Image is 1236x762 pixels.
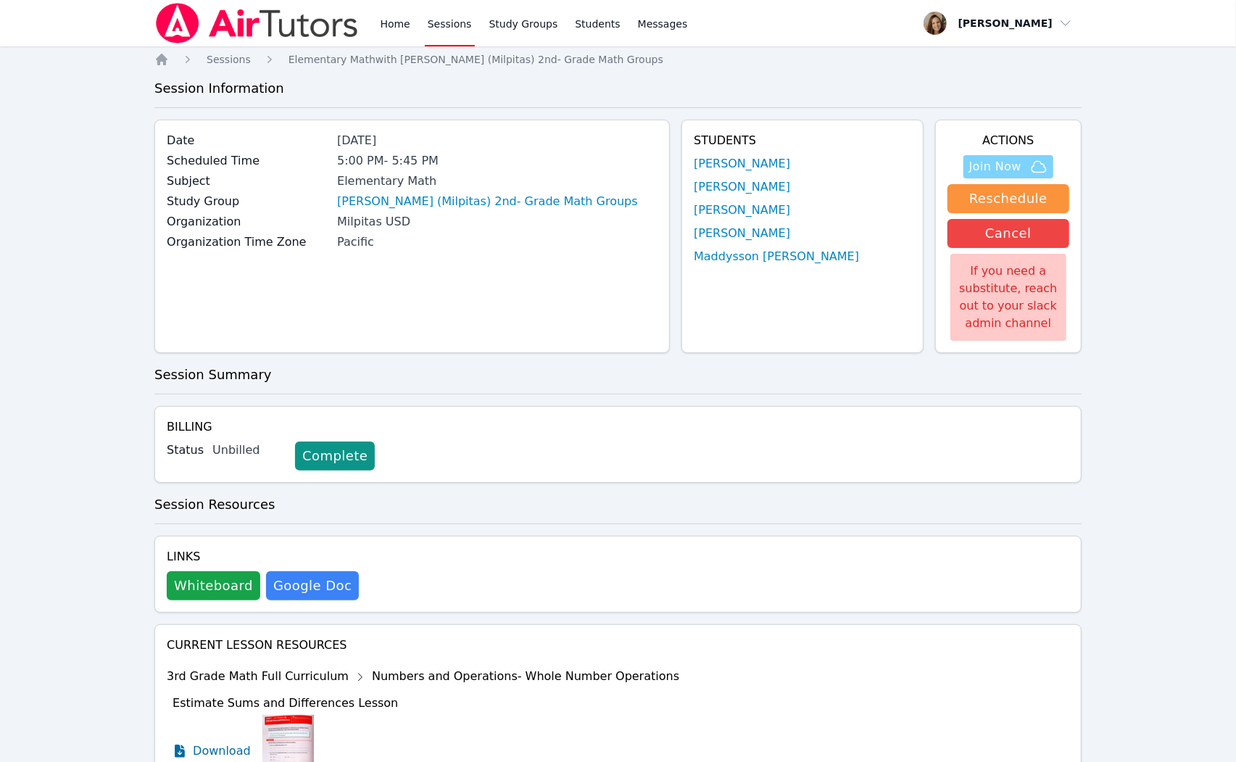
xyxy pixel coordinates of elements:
[154,78,1082,99] h3: Session Information
[969,158,1021,175] span: Join Now
[212,442,283,459] div: Unbilled
[167,173,328,190] label: Subject
[154,494,1082,515] h3: Session Resources
[167,571,260,600] button: Whiteboard
[167,152,328,170] label: Scheduled Time
[167,637,1069,654] h4: Current Lesson Resources
[337,173,658,190] div: Elementary Math
[167,418,1069,436] h4: Billing
[963,155,1053,178] button: Join Now
[266,571,359,600] a: Google Doc
[337,193,638,210] a: [PERSON_NAME] (Milpitas) 2nd- Grade Math Groups
[694,225,790,242] a: [PERSON_NAME]
[947,132,1069,149] h4: Actions
[694,132,911,149] h4: Students
[167,132,328,149] label: Date
[337,132,658,149] div: [DATE]
[154,365,1082,385] h3: Session Summary
[207,54,251,65] span: Sessions
[167,233,328,251] label: Organization Time Zone
[167,666,679,689] div: 3rd Grade Math Full Curriculum Numbers and Operations- Whole Number Operations
[694,155,790,173] a: [PERSON_NAME]
[694,248,859,265] a: Maddysson [PERSON_NAME]
[950,254,1066,341] div: If you need a substitute, reach out to your slack admin channel
[193,742,251,760] span: Download
[295,442,375,471] a: Complete
[947,219,1069,248] button: Cancel
[638,17,688,31] span: Messages
[337,213,658,231] div: Milpitas USD
[173,696,398,710] span: Estimate Sums and Differences Lesson
[167,193,328,210] label: Study Group
[289,54,663,65] span: Elementary Math with [PERSON_NAME] (Milpitas) 2nd- Grade Math Groups
[154,52,1082,67] nav: Breadcrumb
[694,202,790,219] a: [PERSON_NAME]
[947,184,1069,213] button: Reschedule
[167,213,328,231] label: Organization
[337,152,658,170] div: 5:00 PM - 5:45 PM
[694,178,790,196] a: [PERSON_NAME]
[167,442,204,459] label: Status
[289,52,663,67] a: Elementary Mathwith [PERSON_NAME] (Milpitas) 2nd- Grade Math Groups
[207,52,251,67] a: Sessions
[337,233,658,251] div: Pacific
[154,3,360,44] img: Air Tutors
[167,548,359,566] h4: Links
